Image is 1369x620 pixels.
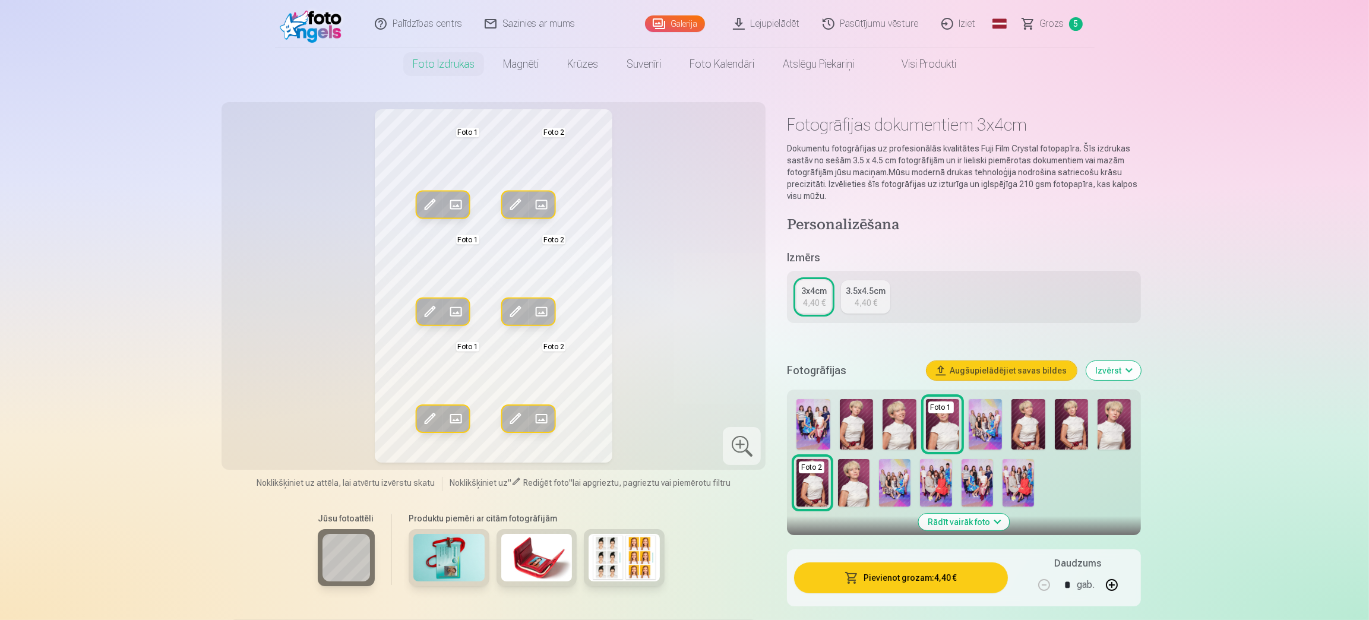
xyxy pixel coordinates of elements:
[799,461,824,473] div: Foto 2
[508,478,511,488] span: "
[1069,17,1083,31] span: 5
[841,280,890,314] a: 3.5x4.5cm4,40 €
[1054,556,1101,571] h5: Daudzums
[787,216,1140,235] h4: Personalizēšana
[846,285,886,297] div: 3.5x4.5cm
[928,401,954,413] div: Foto 1
[450,478,508,488] span: Noklikšķiniet uz
[553,48,612,81] a: Krūzes
[918,514,1009,530] button: Rādīt vairāk foto
[787,362,916,379] h5: Fotogrāfijas
[404,513,669,524] h6: Produktu piemēri ar citām fotogrāfijām
[787,143,1140,202] p: Dokumentu fotogrāfijas uz profesionālās kvalitātes Fuji Film Crystal fotopapīra. Šīs izdrukas sas...
[787,114,1140,135] h1: Fotogrāfijas dokumentiem 3x4cm
[399,48,489,81] a: Foto izdrukas
[769,48,868,81] a: Atslēgu piekariņi
[787,249,1140,266] h5: Izmērs
[868,48,970,81] a: Visi produkti
[318,513,375,524] h6: Jūsu fotoattēli
[573,478,731,488] span: lai apgrieztu, pagrieztu vai piemērotu filtru
[794,562,1007,593] button: Pievienot grozam:4,40 €
[645,15,705,32] a: Galerija
[1086,361,1141,380] button: Izvērst
[675,48,769,81] a: Foto kalendāri
[803,297,826,309] div: 4,40 €
[855,297,877,309] div: 4,40 €
[489,48,553,81] a: Magnēti
[801,285,827,297] div: 3x4cm
[1077,571,1095,599] div: gab.
[523,478,569,488] span: Rediģēt foto
[569,478,573,488] span: "
[257,477,435,489] span: Noklikšķiniet uz attēla, lai atvērtu izvērstu skatu
[280,5,348,43] img: /fa1
[796,280,831,314] a: 3x4cm4,40 €
[1040,17,1064,31] span: Grozs
[612,48,675,81] a: Suvenīri
[927,361,1077,380] button: Augšupielādējiet savas bildes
